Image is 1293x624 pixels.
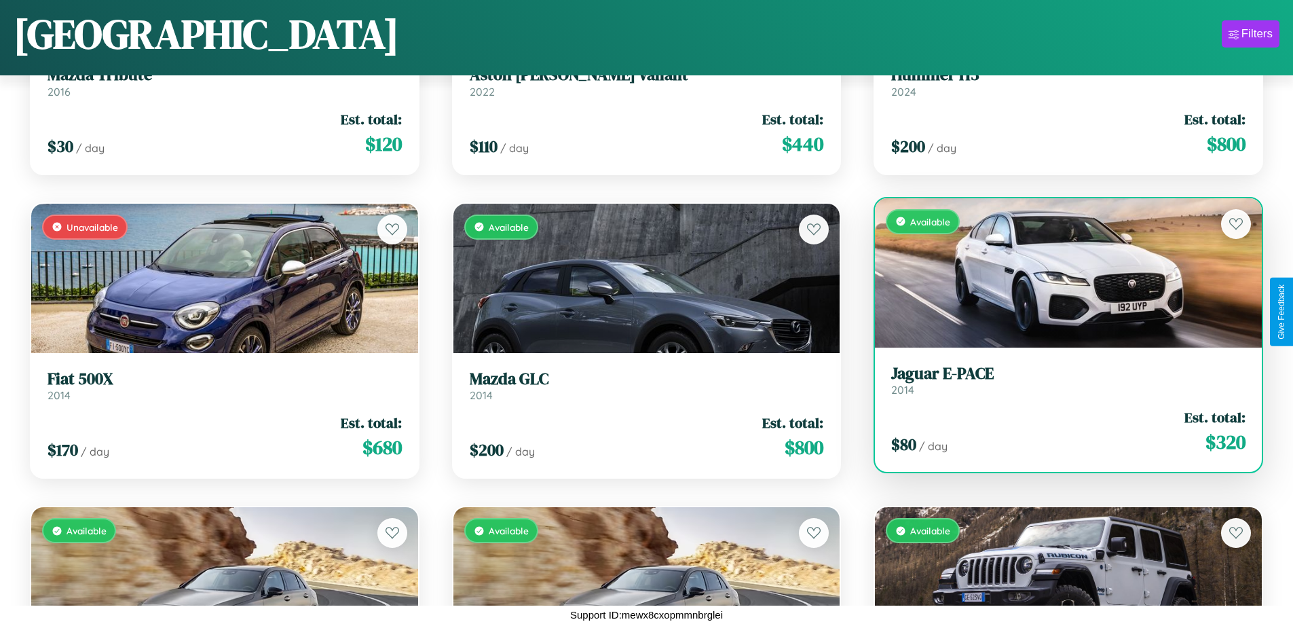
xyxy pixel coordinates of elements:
span: 2014 [891,383,914,397]
span: Available [910,525,950,536]
span: $ 30 [48,135,73,158]
span: / day [76,141,105,155]
h3: Aston [PERSON_NAME] Valiant [470,65,824,85]
h1: [GEOGRAPHIC_DATA] [14,6,399,62]
a: Mazda GLC2014 [470,369,824,403]
span: $ 440 [782,130,823,158]
a: Fiat 500X2014 [48,369,402,403]
h3: Mazda GLC [470,369,824,389]
span: Est. total: [341,413,402,433]
span: / day [928,141,956,155]
span: 2024 [891,85,916,98]
div: Give Feedback [1277,285,1286,339]
span: Available [67,525,107,536]
span: Available [489,525,529,536]
span: $ 800 [785,434,823,461]
p: Support ID: mewx8cxopmmnbrglei [570,606,723,624]
span: Est. total: [1184,109,1245,129]
span: 2014 [470,388,493,402]
span: Unavailable [67,221,118,233]
button: Filters [1222,20,1279,48]
span: $ 120 [365,130,402,158]
a: Mazda Tribute2016 [48,65,402,98]
span: $ 800 [1207,130,1245,158]
h3: Mazda Tribute [48,65,402,85]
span: 2016 [48,85,71,98]
a: Jaguar E-PACE2014 [891,364,1245,397]
span: Est. total: [762,413,823,433]
h3: Fiat 500X [48,369,402,389]
span: 2022 [470,85,495,98]
span: $ 200 [891,135,925,158]
div: Filters [1241,27,1273,41]
h3: Hummer H3 [891,65,1245,85]
span: $ 170 [48,439,78,461]
span: Available [910,216,950,227]
span: $ 80 [891,433,916,456]
span: / day [506,445,535,458]
span: 2014 [48,388,71,402]
span: Available [489,221,529,233]
span: $ 200 [470,439,504,461]
a: Hummer H32024 [891,65,1245,98]
span: / day [81,445,109,458]
a: Aston [PERSON_NAME] Valiant2022 [470,65,824,98]
h3: Jaguar E-PACE [891,364,1245,384]
span: Est. total: [341,109,402,129]
span: $ 110 [470,135,498,158]
span: $ 320 [1205,428,1245,456]
span: Est. total: [762,109,823,129]
span: $ 680 [362,434,402,461]
span: / day [919,439,948,453]
span: / day [500,141,529,155]
span: Est. total: [1184,407,1245,427]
